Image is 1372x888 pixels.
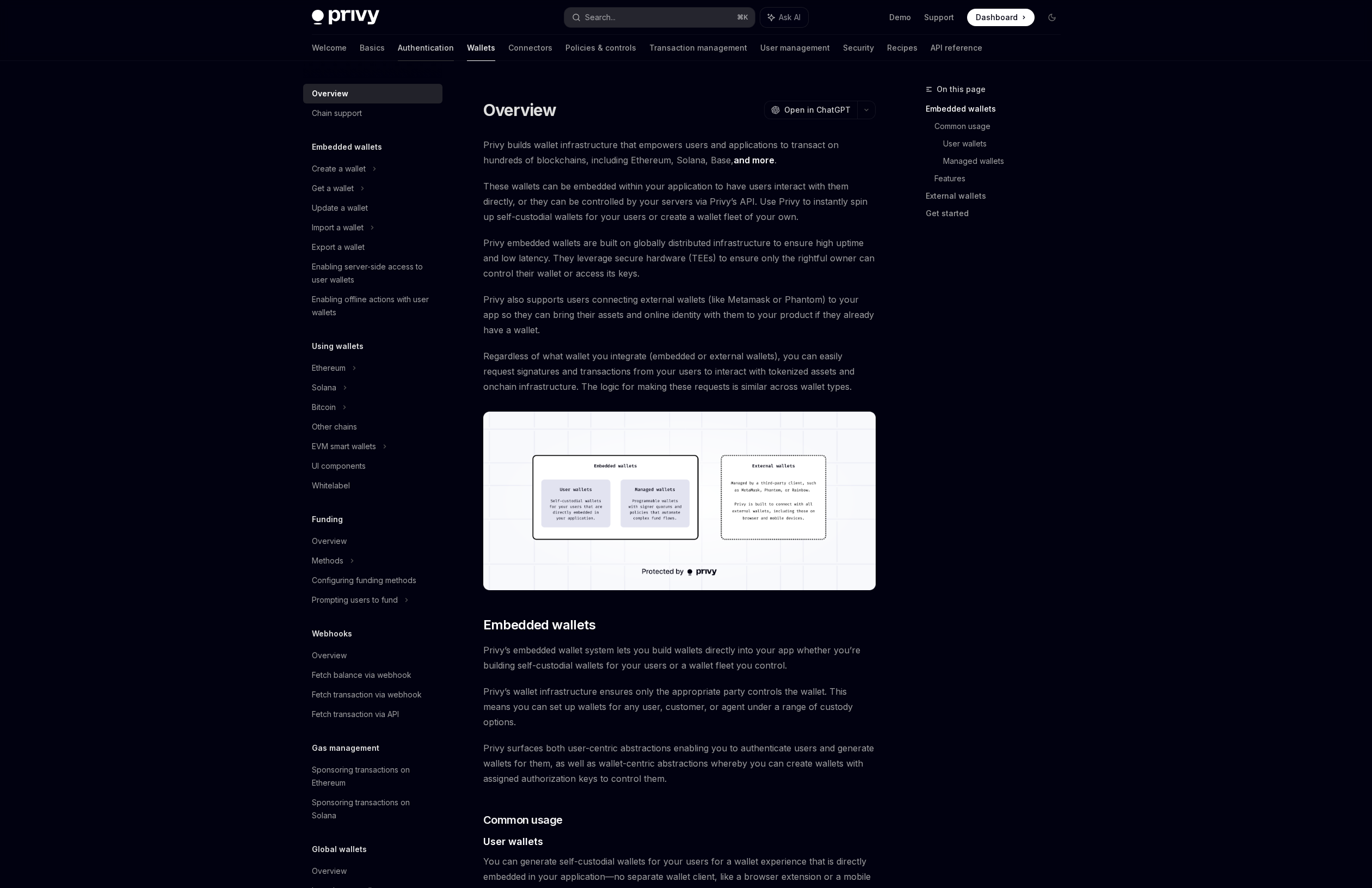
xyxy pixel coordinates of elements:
[303,198,442,218] a: Update a wallet
[760,8,808,27] button: Ask AI
[303,456,442,476] a: UI components
[312,574,416,587] div: Configuring funding methods
[312,201,368,215] div: Update a wallet
[1043,9,1061,26] button: Toggle dark mode
[303,861,442,881] a: Overview
[483,642,876,673] span: Privy’s embedded wallet system lets you build wallets directly into your app whether you’re build...
[312,107,362,120] div: Chain support
[734,155,774,166] a: and more
[312,688,422,701] div: Fetch transaction via webhook
[779,12,801,23] span: Ask AI
[565,35,636,61] a: Policies & controls
[312,401,336,414] div: Bitcoin
[303,476,442,495] a: Whitelabel
[303,571,442,590] a: Configuring funding methods
[483,834,543,849] span: User wallets
[943,152,1069,170] a: Managed wallets
[483,412,876,590] img: images/walletoverview.png
[360,35,385,61] a: Basics
[303,237,442,257] a: Export a wallet
[303,84,442,103] a: Overview
[483,684,876,730] span: Privy’s wallet infrastructure ensures only the appropriate party controls the wallet. This means ...
[312,10,379,25] img: dark logo
[312,340,364,353] h5: Using wallets
[312,843,367,856] h5: Global wallets
[312,440,376,453] div: EVM smart wallets
[649,35,747,61] a: Transaction management
[312,742,379,755] h5: Gas management
[764,101,857,119] button: Open in ChatGPT
[312,479,350,492] div: Whitelabel
[303,290,442,322] a: Enabling offline actions with user wallets
[312,182,354,195] div: Get a wallet
[398,35,454,61] a: Authentication
[887,35,918,61] a: Recipes
[312,381,336,394] div: Solana
[303,665,442,685] a: Fetch balance via webhook
[483,235,876,281] span: Privy embedded wallets are built on globally distributed infrastructure to ensure high uptime and...
[312,293,436,319] div: Enabling offline actions with user wallets
[924,12,954,23] a: Support
[483,616,595,634] span: Embedded wallets
[303,705,442,724] a: Fetch transaction via API
[303,646,442,665] a: Overview
[312,221,364,234] div: Import a wallet
[467,35,495,61] a: Wallets
[312,241,365,254] div: Export a wallet
[889,12,911,23] a: Demo
[937,83,986,96] span: On this page
[943,135,1069,152] a: User wallets
[483,137,876,168] span: Privy builds wallet infrastructure that empowers users and applications to transact on hundreds o...
[303,793,442,825] a: Sponsoring transactions on Solana
[483,292,876,338] span: Privy also supports users connecting external wallets (like Metamask or Phantom) to your app so t...
[303,417,442,437] a: Other chains
[934,170,1069,187] a: Features
[312,708,399,721] div: Fetch transaction via API
[303,685,442,705] a: Fetch transaction via webhook
[312,649,347,662] div: Overview
[926,205,1069,222] a: Get started
[312,593,398,607] div: Prompting users to fund
[303,531,442,551] a: Overview
[967,9,1035,26] a: Dashboard
[312,796,436,822] div: Sponsoring transactions on Solana
[303,103,442,123] a: Chain support
[312,362,346,375] div: Ethereum
[483,348,876,394] span: Regardless of what wallet you integrate (embedded or external wallets), you can easily request si...
[303,257,442,290] a: Enabling server-side access to user wallets
[926,187,1069,205] a: External wallets
[312,513,343,526] h5: Funding
[312,162,366,175] div: Create a wallet
[931,35,982,61] a: API reference
[737,13,748,22] span: ⌘ K
[564,8,755,27] button: Search...⌘K
[312,535,347,548] div: Overview
[312,87,348,100] div: Overview
[784,105,851,115] span: Open in ChatGPT
[312,669,411,682] div: Fetch balance via webhook
[312,763,436,789] div: Sponsoring transactions on Ethereum
[934,118,1069,135] a: Common usage
[976,12,1018,23] span: Dashboard
[312,140,382,154] h5: Embedded wallets
[483,812,563,828] span: Common usage
[483,740,876,786] span: Privy surfaces both user-centric abstractions enabling you to authenticate users and generate wal...
[483,179,876,224] span: These wallets can be embedded within your application to have users interact with them directly, ...
[312,460,366,473] div: UI components
[312,260,436,286] div: Enabling server-side access to user wallets
[926,100,1069,118] a: Embedded wallets
[508,35,552,61] a: Connectors
[312,420,357,433] div: Other chains
[312,865,347,878] div: Overview
[312,627,352,640] h5: Webhooks
[483,100,557,120] h1: Overview
[843,35,874,61] a: Security
[312,35,347,61] a: Welcome
[312,554,343,567] div: Methods
[760,35,830,61] a: User management
[303,760,442,793] a: Sponsoring transactions on Ethereum
[585,11,616,24] div: Search...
